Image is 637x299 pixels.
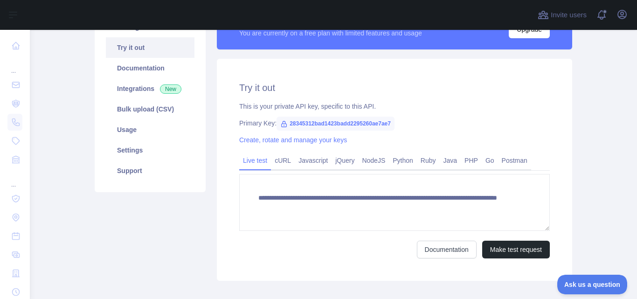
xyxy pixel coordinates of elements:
a: Try it out [106,37,194,58]
a: Settings [106,140,194,160]
a: Integrations New [106,78,194,99]
a: Ruby [417,153,440,168]
a: Postman [498,153,531,168]
a: cURL [271,153,295,168]
h2: Try it out [239,81,550,94]
a: Support [106,160,194,181]
div: This is your private API key, specific to this API. [239,102,550,111]
a: Javascript [295,153,332,168]
a: Bulk upload (CSV) [106,99,194,119]
a: Live test [239,153,271,168]
a: PHP [461,153,482,168]
a: Go [482,153,498,168]
button: Invite users [536,7,589,22]
a: Java [440,153,461,168]
div: ... [7,56,22,75]
a: NodeJS [358,153,389,168]
iframe: Toggle Customer Support [557,275,628,294]
button: Make test request [482,241,550,258]
div: You are currently on a free plan with limited features and usage [239,28,422,38]
div: ... [7,170,22,188]
a: jQuery [332,153,358,168]
a: Documentation [106,58,194,78]
a: Usage [106,119,194,140]
span: New [160,84,181,94]
a: Python [389,153,417,168]
div: Primary Key: [239,118,550,128]
a: Create, rotate and manage your keys [239,136,347,144]
a: Documentation [417,241,477,258]
span: Invite users [551,10,587,21]
span: 28345312bad1423badd2295260ae7ae7 [277,117,395,131]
